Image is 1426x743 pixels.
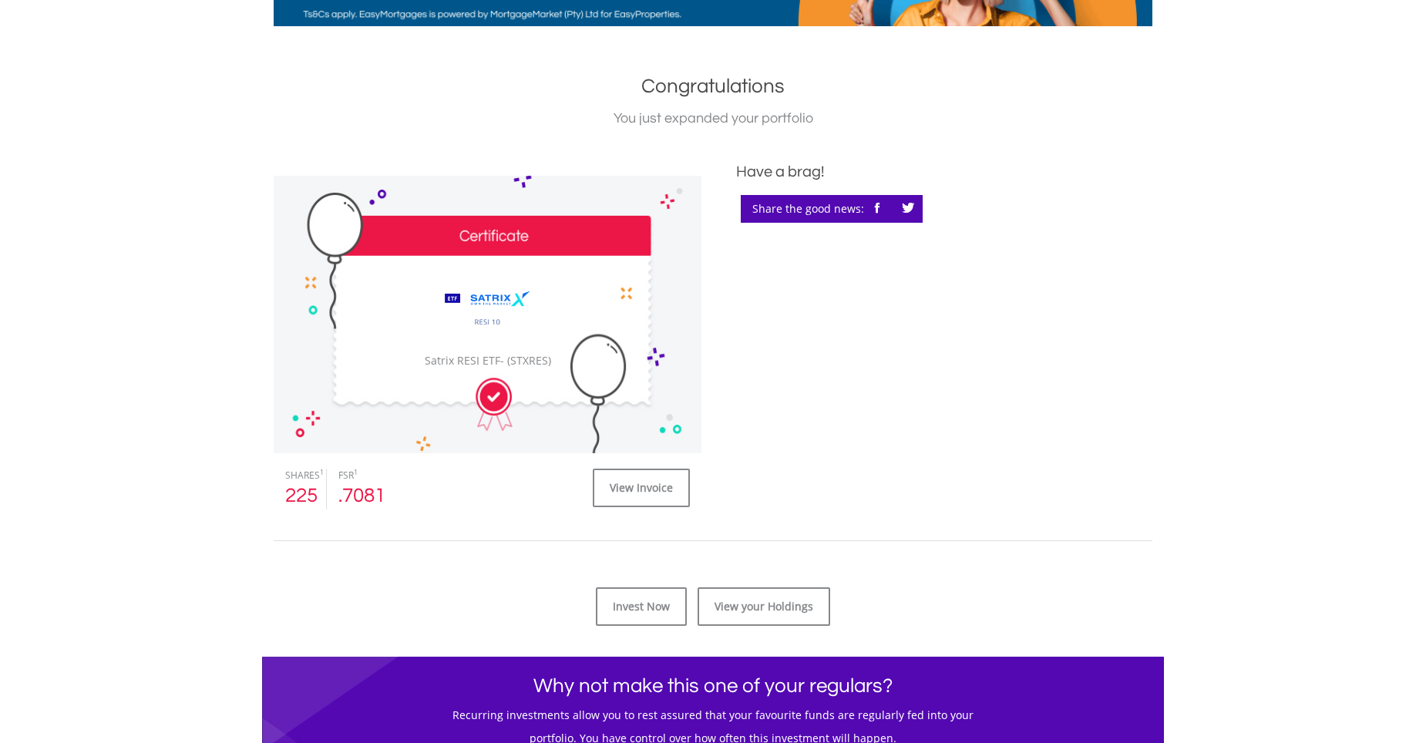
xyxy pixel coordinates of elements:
a: View Invoice [593,469,690,507]
div: SHARES [285,469,314,482]
div: You just expanded your portfolio [274,108,1152,129]
div: Have a brag! [736,160,1152,183]
h1: Why not make this one of your regulars? [274,672,1152,700]
a: View your Holdings [698,587,830,626]
div: 225 [285,482,314,509]
h1: Congratulations [274,72,1152,100]
span: - (STXRES) [500,353,551,368]
sup: 1 [354,467,358,477]
div: Share the good news: [741,195,923,223]
img: EQU.ZA.STXRES.png [432,276,544,345]
a: Invest Now [596,587,687,626]
div: .7081 [338,482,389,509]
sup: 1 [320,467,324,477]
div: Satrix RESI ETF [412,353,562,368]
div: FSR [338,469,389,482]
h5: Recurring investments allow you to rest assured that your favourite funds are regularly fed into ... [274,708,1152,723]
